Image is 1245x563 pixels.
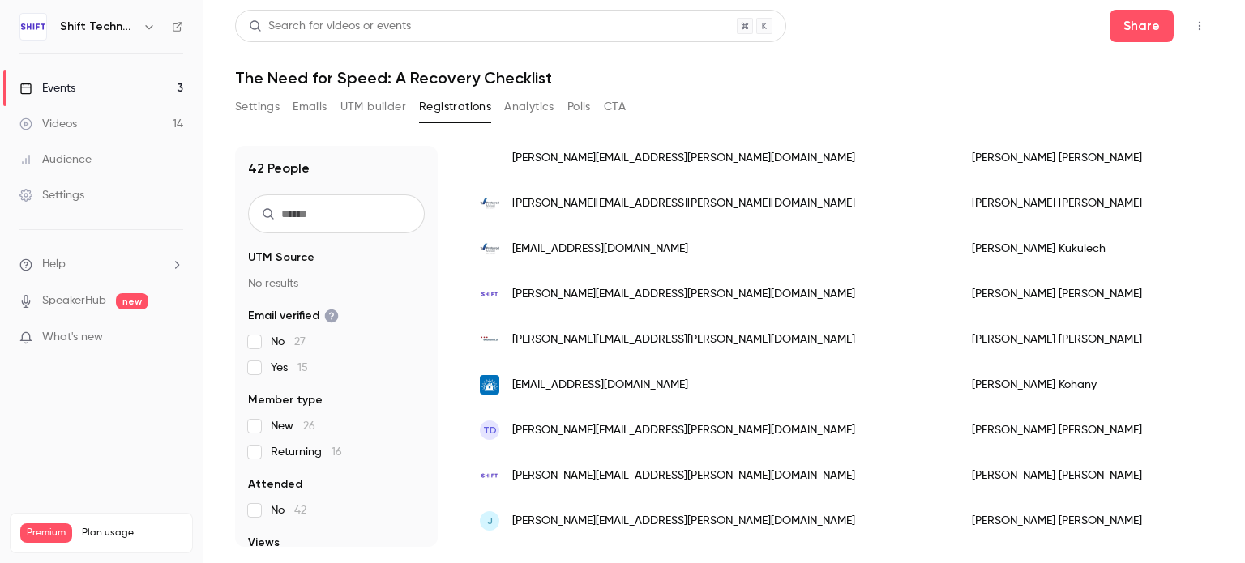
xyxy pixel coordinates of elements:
span: No [271,334,306,350]
a: SpeakerHub [42,292,106,309]
img: aig.com [480,152,499,163]
img: securityfirstflorida.com [480,375,499,395]
img: economical.com [480,330,499,349]
h1: 42 People [248,159,310,178]
span: Premium [20,523,72,543]
span: Views [248,535,280,551]
button: Share [1110,10,1174,42]
img: shift-technology.com [480,284,499,304]
button: Polls [567,94,591,120]
span: 26 [303,420,315,432]
span: Yes [271,360,308,376]
button: Emails [293,94,327,120]
button: Analytics [504,94,554,120]
button: Registrations [419,94,491,120]
span: No [271,502,306,518]
img: preferredmutual.com [480,194,499,213]
iframe: Noticeable Trigger [164,331,183,345]
button: CTA [604,94,626,120]
span: [EMAIL_ADDRESS][DOMAIN_NAME] [512,241,688,258]
span: [PERSON_NAME][EMAIL_ADDRESS][PERSON_NAME][DOMAIN_NAME] [512,286,855,303]
span: Member type [248,392,323,408]
span: UTM Source [248,250,314,266]
img: shift-technology.com [480,466,499,485]
span: [PERSON_NAME][EMAIL_ADDRESS][PERSON_NAME][DOMAIN_NAME] [512,467,855,484]
span: [PERSON_NAME][EMAIL_ADDRESS][PERSON_NAME][DOMAIN_NAME] [512,195,855,212]
span: [EMAIL_ADDRESS][DOMAIN_NAME] [512,377,688,394]
span: 15 [297,362,308,373]
span: TD [483,423,497,437]
div: Events [19,80,75,96]
span: [PERSON_NAME][EMAIL_ADDRESS][PERSON_NAME][DOMAIN_NAME] [512,422,855,439]
span: Email verified [248,308,339,324]
span: J [487,514,493,528]
span: Help [42,256,66,273]
span: What's new [42,329,103,346]
span: Plan usage [82,527,182,540]
img: Shift Technology [20,14,46,40]
span: 27 [294,336,306,348]
li: help-dropdown-opener [19,256,183,273]
button: UTM builder [340,94,406,120]
img: preferredmutual.com [480,239,499,258]
h6: Shift Technology [60,19,136,35]
span: [PERSON_NAME][EMAIL_ADDRESS][PERSON_NAME][DOMAIN_NAME] [512,331,855,348]
span: 16 [332,446,342,458]
div: Audience [19,151,92,168]
span: new [116,293,148,309]
span: [PERSON_NAME][EMAIL_ADDRESS][PERSON_NAME][DOMAIN_NAME] [512,150,855,167]
span: New [271,418,315,434]
h1: The Need for Speed: A Recovery Checklist [235,68,1213,87]
p: No results [248,275,425,292]
span: [PERSON_NAME][EMAIL_ADDRESS][PERSON_NAME][DOMAIN_NAME] [512,513,855,530]
span: 42 [294,505,306,516]
span: Returning [271,444,342,460]
span: Attended [248,476,302,493]
button: Settings [235,94,280,120]
div: Search for videos or events [249,18,411,35]
div: Videos [19,116,77,132]
div: Settings [19,187,84,203]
